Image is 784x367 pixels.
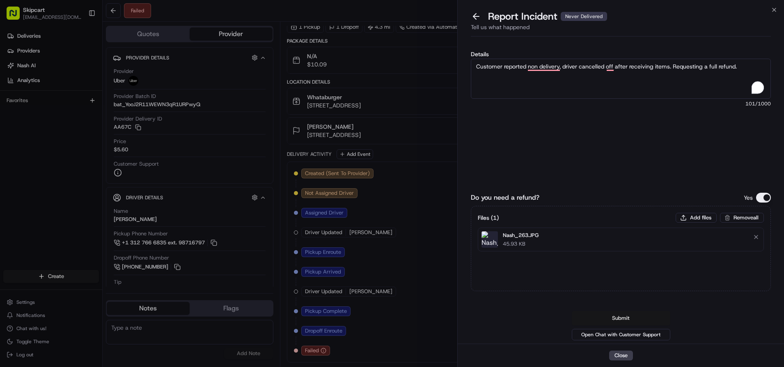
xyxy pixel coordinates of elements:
[720,213,764,223] button: Removeall
[478,214,499,222] h3: Files ( 1 )
[8,8,25,25] img: Nash
[572,329,670,340] button: Open Chat with Customer Support
[471,100,771,107] span: 101 /1000
[69,120,76,126] div: 💻
[82,139,99,145] span: Pylon
[488,10,607,23] p: Report Incident
[750,231,762,243] button: Remove file
[8,120,15,126] div: 📗
[66,116,135,130] a: 💻API Documentation
[609,351,633,360] button: Close
[28,87,104,93] div: We're available if you need us!
[561,12,607,21] div: Never Delivered
[676,213,717,223] button: Add files
[78,119,132,127] span: API Documentation
[471,51,771,57] label: Details
[481,231,498,248] img: Nash_263.JPG
[572,311,670,326] button: Submit
[8,33,149,46] p: Welcome 👋
[140,81,149,91] button: Start new chat
[8,78,23,93] img: 1736555255976-a54dd68f-1ca7-489b-9aae-adbdc363a1c4
[503,240,539,248] p: 45.93 KB
[471,59,771,99] textarea: To enrich screen reader interactions, please activate Accessibility in Grammarly extension settings
[28,78,135,87] div: Start new chat
[503,231,539,239] p: Nash_263.JPG
[471,193,539,203] label: Do you need a refund?
[16,119,63,127] span: Knowledge Base
[58,139,99,145] a: Powered byPylon
[21,53,135,62] input: Clear
[5,116,66,130] a: 📗Knowledge Base
[471,23,771,36] div: Tell us what happened
[744,194,753,202] p: Yes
